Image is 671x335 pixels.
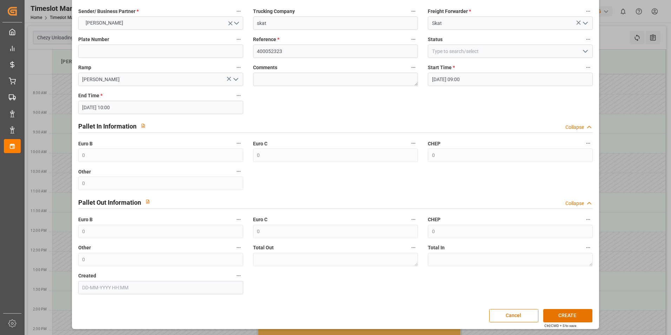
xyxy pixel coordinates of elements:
button: End Time * [234,91,243,100]
span: CHEP [428,140,440,147]
button: View description [141,195,154,208]
span: Other [78,244,91,251]
button: open menu [78,17,243,30]
button: Ramp [234,63,243,72]
button: Status [584,35,593,44]
input: Type to search/select [428,45,593,58]
button: Cancel [489,309,538,322]
span: Other [78,168,91,176]
button: Reference * [409,35,418,44]
button: Plate Number [234,35,243,44]
span: Euro C [253,140,267,147]
span: Ramp [78,64,91,71]
span: Plate Number [78,36,109,43]
span: Euro B [78,140,93,147]
h2: Pallet Out Information [78,198,141,207]
button: open menu [580,46,590,57]
div: Collapse [565,124,584,131]
button: View description [137,119,150,132]
input: DD-MM-YYYY HH:MM [78,101,243,114]
span: Reference [253,36,279,43]
span: CHEP [428,216,440,223]
span: Total Out [253,244,274,251]
button: open menu [580,18,590,29]
input: DD-MM-YYYY HH:MM [78,281,243,294]
button: Created [234,271,243,280]
button: Freight Forwarder * [584,7,593,16]
button: Euro C [409,215,418,224]
input: DD-MM-YYYY HH:MM [428,73,593,86]
span: Status [428,36,443,43]
h2: Pallet In Information [78,121,137,131]
button: Sender/ Business Partner * [234,7,243,16]
button: CREATE [543,309,592,322]
input: Type to search/select [78,73,243,86]
div: Collapse [565,200,584,207]
button: Euro B [234,215,243,224]
button: Other [234,243,243,252]
button: Total In [584,243,593,252]
span: Start Time [428,64,455,71]
div: Ctrl/CMD + S to save [544,323,576,328]
span: Total In [428,244,445,251]
button: Comments [409,63,418,72]
span: Comments [253,64,277,71]
span: Euro B [78,216,93,223]
button: CHEP [584,139,593,148]
button: Euro B [234,139,243,148]
button: open menu [230,74,240,85]
span: Created [78,272,96,280]
button: CHEP [584,215,593,224]
button: Start Time * [584,63,593,72]
button: Total Out [409,243,418,252]
button: Euro C [409,139,418,148]
span: [PERSON_NAME] [82,19,127,27]
span: Freight Forwarder [428,8,471,15]
button: Trucking Company [409,7,418,16]
span: Euro C [253,216,267,223]
span: Trucking Company [253,8,295,15]
span: Sender/ Business Partner [78,8,139,15]
span: End Time [78,92,102,99]
button: Other [234,167,243,176]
